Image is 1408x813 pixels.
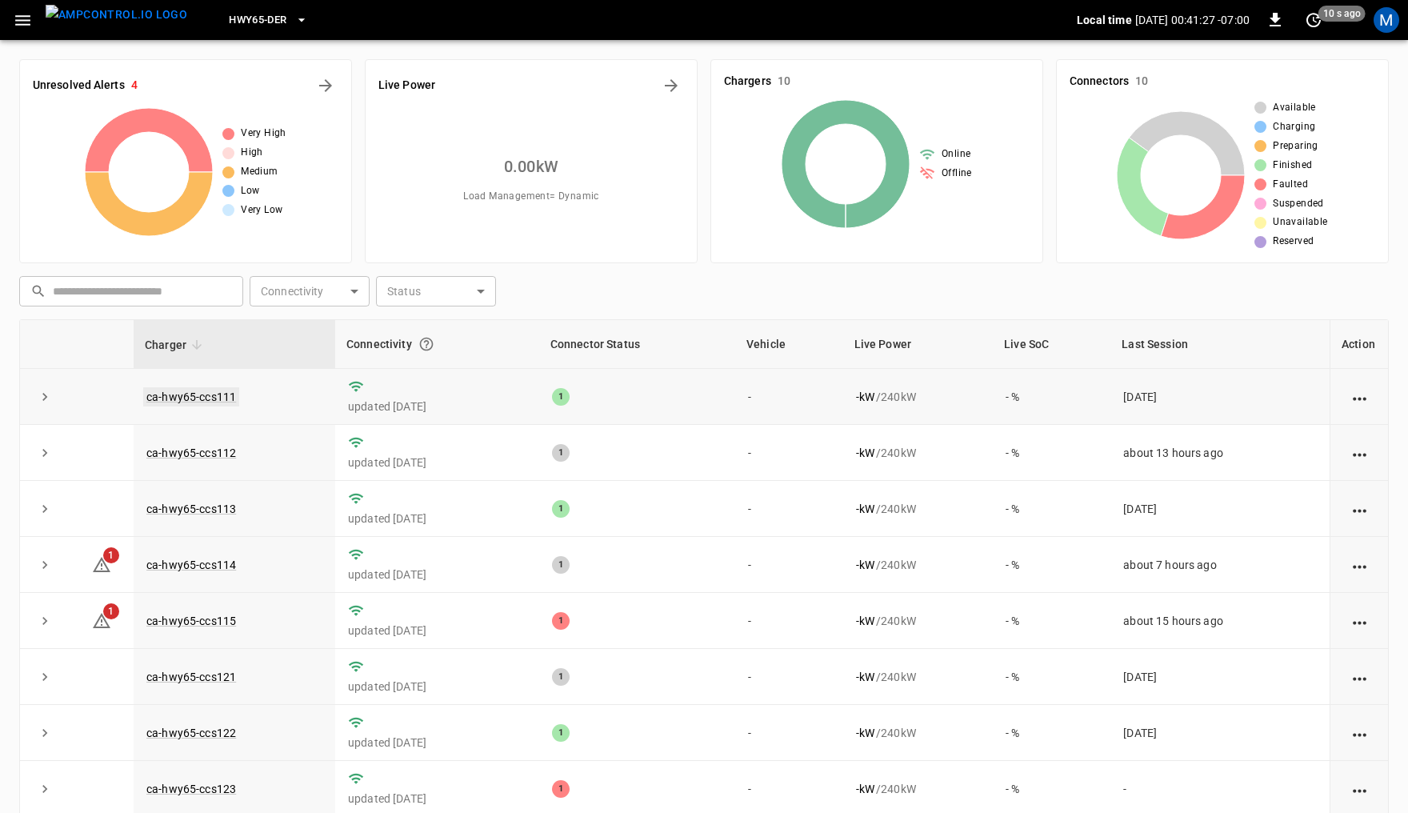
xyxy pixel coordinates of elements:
[735,649,843,705] td: -
[143,387,239,406] a: ca-hwy65-ccs111
[552,500,570,518] div: 1
[229,11,286,30] span: HWY65-DER
[993,537,1110,593] td: - %
[92,614,111,627] a: 1
[993,320,1110,369] th: Live SoC
[993,369,1110,425] td: - %
[1330,320,1388,369] th: Action
[993,425,1110,481] td: - %
[1273,177,1308,193] span: Faulted
[993,705,1110,761] td: - %
[856,557,981,573] div: / 240 kW
[33,553,57,577] button: expand row
[1110,369,1330,425] td: [DATE]
[735,537,843,593] td: -
[33,609,57,633] button: expand row
[348,679,526,695] p: updated [DATE]
[658,73,684,98] button: Energy Overview
[1273,158,1312,174] span: Finished
[735,481,843,537] td: -
[1135,73,1148,90] h6: 10
[1301,7,1326,33] button: set refresh interval
[724,73,771,90] h6: Chargers
[856,781,874,797] p: - kW
[33,777,57,801] button: expand row
[1110,705,1330,761] td: [DATE]
[92,558,111,571] a: 1
[1273,196,1324,212] span: Suspended
[1110,593,1330,649] td: about 15 hours ago
[1070,73,1129,90] h6: Connectors
[856,501,874,517] p: - kW
[856,613,874,629] p: - kW
[1077,12,1132,28] p: Local time
[241,145,263,161] span: High
[1350,781,1370,797] div: action cell options
[1110,425,1330,481] td: about 13 hours ago
[843,320,994,369] th: Live Power
[993,481,1110,537] td: - %
[1273,214,1327,230] span: Unavailable
[856,613,981,629] div: / 240 kW
[552,612,570,630] div: 1
[241,164,278,180] span: Medium
[103,547,119,563] span: 1
[348,623,526,639] p: updated [DATE]
[856,669,981,685] div: / 240 kW
[552,668,570,686] div: 1
[552,388,570,406] div: 1
[735,320,843,369] th: Vehicle
[412,330,441,358] button: Connection between the charger and our software.
[856,445,874,461] p: - kW
[131,77,138,94] h6: 4
[346,330,528,358] div: Connectivity
[146,503,236,515] a: ca-hwy65-ccs113
[1273,119,1315,135] span: Charging
[33,721,57,745] button: expand row
[1110,481,1330,537] td: [DATE]
[1350,445,1370,461] div: action cell options
[146,727,236,739] a: ca-hwy65-ccs122
[735,705,843,761] td: -
[348,511,526,527] p: updated [DATE]
[348,398,526,415] p: updated [DATE]
[241,183,259,199] span: Low
[46,5,187,25] img: ampcontrol.io logo
[33,385,57,409] button: expand row
[33,497,57,521] button: expand row
[241,202,282,218] span: Very Low
[993,649,1110,705] td: - %
[1350,725,1370,741] div: action cell options
[1110,320,1330,369] th: Last Session
[1273,100,1316,116] span: Available
[1318,6,1366,22] span: 10 s ago
[735,369,843,425] td: -
[33,441,57,465] button: expand row
[241,126,286,142] span: Very High
[856,389,981,405] div: / 240 kW
[552,444,570,462] div: 1
[1273,234,1314,250] span: Reserved
[552,556,570,574] div: 1
[145,335,207,354] span: Charger
[348,567,526,583] p: updated [DATE]
[856,781,981,797] div: / 240 kW
[856,669,874,685] p: - kW
[856,725,874,741] p: - kW
[735,593,843,649] td: -
[348,455,526,471] p: updated [DATE]
[313,73,338,98] button: All Alerts
[1110,537,1330,593] td: about 7 hours ago
[552,780,570,798] div: 1
[1350,389,1370,405] div: action cell options
[378,77,435,94] h6: Live Power
[856,501,981,517] div: / 240 kW
[1273,138,1318,154] span: Preparing
[856,725,981,741] div: / 240 kW
[735,425,843,481] td: -
[103,603,119,619] span: 1
[942,166,972,182] span: Offline
[348,735,526,751] p: updated [DATE]
[1350,613,1370,629] div: action cell options
[146,447,236,459] a: ca-hwy65-ccs112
